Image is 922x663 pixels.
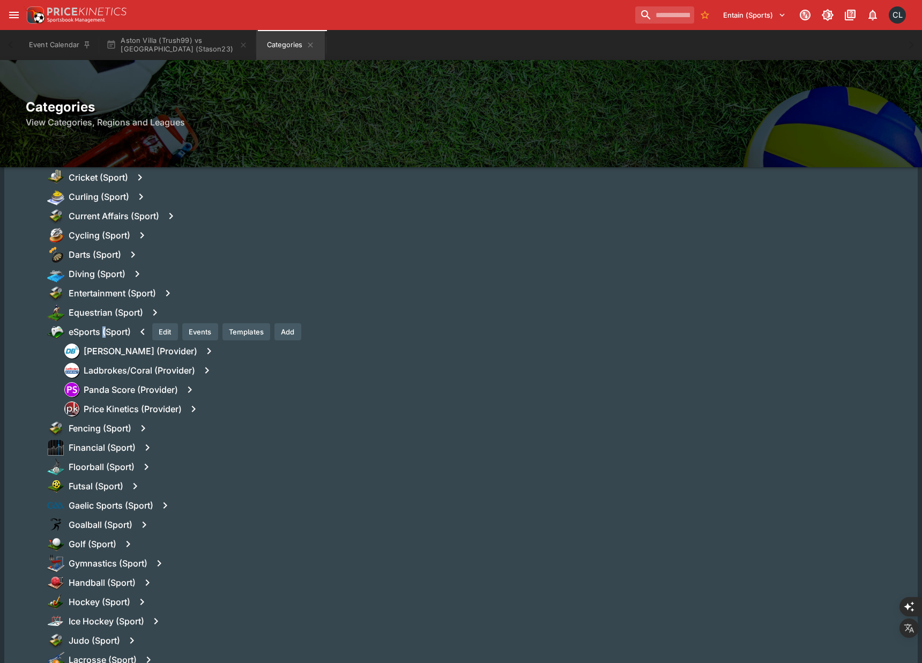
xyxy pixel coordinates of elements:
[64,382,79,397] div: Panda Score
[795,5,815,25] button: Connected to PK
[889,6,906,24] div: Chad Liu
[818,5,837,25] button: Toggle light/dark mode
[26,99,896,115] h2: Categories
[100,30,254,60] button: Aston Villa (Trush99) vs [GEOGRAPHIC_DATA] (Stason23)
[65,367,79,374] img: ladbrokescoral.png
[64,401,79,416] div: Price Kinetics
[64,363,79,378] div: Ladbrokes/Coral
[47,207,64,225] img: other.png
[69,172,128,183] h6: Cricket (Sport)
[64,344,79,359] div: Don Best
[696,6,713,24] button: No Bookmarks
[47,593,64,610] img: hockey.png
[182,323,218,340] button: Events
[65,383,79,397] img: pandascore.png
[84,365,195,376] h6: Ladbrokes/Coral (Provider)
[47,613,64,630] img: ice_hockey.png
[69,326,131,338] h6: eSports (Sport)
[47,323,64,340] img: esports.png
[69,211,159,222] h6: Current Affairs (Sport)
[69,191,129,203] h6: Curling (Sport)
[47,497,64,514] img: gaelic_sports.png
[69,442,136,453] h6: Financial (Sport)
[84,404,182,415] h6: Price Kinetics (Provider)
[84,346,197,357] h6: [PERSON_NAME] (Provider)
[635,6,694,24] input: search
[841,5,860,25] button: Documentation
[886,3,909,27] button: Chad Liu
[274,323,301,340] button: Add
[47,535,64,553] img: golf.png
[222,323,270,340] button: Templates
[47,285,64,302] img: other.png
[47,8,127,16] img: PriceKinetics
[863,5,882,25] button: Notifications
[65,402,79,416] img: pricekinetics.png
[47,555,64,572] img: gymnastics.png
[65,344,79,358] img: donbest.png
[47,478,64,495] img: futsal.png
[47,188,64,205] img: curling.png
[47,632,64,649] img: other.png
[717,6,792,24] button: Select Tenant
[69,519,132,531] h6: Goalball (Sport)
[69,539,116,550] h6: Golf (Sport)
[69,577,136,588] h6: Handball (Sport)
[69,307,143,318] h6: Equestrian (Sport)
[256,30,325,60] button: Categories
[47,574,64,591] img: handball.png
[69,635,120,646] h6: Judo (Sport)
[47,265,64,282] img: diving.png
[84,384,178,396] h6: Panda Score (Provider)
[4,5,24,25] button: open drawer
[69,423,131,434] h6: Fencing (Sport)
[47,458,64,475] img: floorball.png
[69,481,123,492] h6: Futsal (Sport)
[69,269,125,280] h6: Diving (Sport)
[47,516,64,533] img: goalball.png
[47,169,64,186] img: cricket.png
[69,500,153,511] h6: Gaelic Sports (Sport)
[69,288,156,299] h6: Entertainment (Sport)
[69,461,135,473] h6: Floorball (Sport)
[47,18,105,23] img: Sportsbook Management
[47,227,64,244] img: cycling.png
[47,420,64,437] img: other.png
[69,249,121,260] h6: Darts (Sport)
[47,304,64,321] img: equestrian.png
[69,597,130,608] h6: Hockey (Sport)
[47,246,64,263] img: darts.png
[23,30,98,60] button: Event Calendar
[69,558,147,569] h6: Gymnastics (Sport)
[47,439,64,456] img: financial.png
[69,616,144,627] h6: Ice Hockey (Sport)
[69,230,130,241] h6: Cycling (Sport)
[152,323,178,340] button: Edit
[26,116,896,129] h6: View Categories, Regions and Leagues
[24,4,45,26] img: PriceKinetics Logo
